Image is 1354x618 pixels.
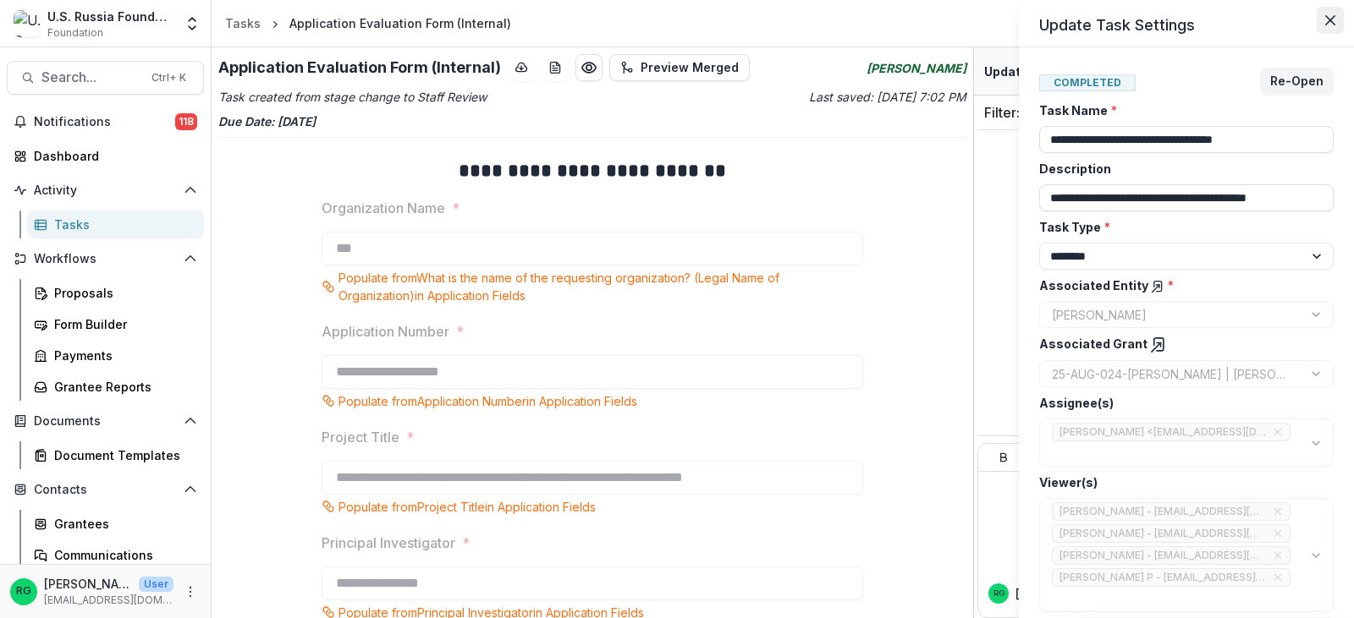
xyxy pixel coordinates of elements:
[1317,7,1344,34] button: Close
[1039,218,1324,236] label: Task Type
[1039,335,1324,353] label: Associated Grant
[1260,68,1334,95] button: Re-Open
[1039,74,1136,91] span: Completed
[1039,473,1324,491] label: Viewer(s)
[1039,276,1324,294] label: Associated Entity
[1039,160,1324,178] label: Description
[1039,101,1324,119] label: Task Name
[1039,394,1324,412] label: Assignee(s)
